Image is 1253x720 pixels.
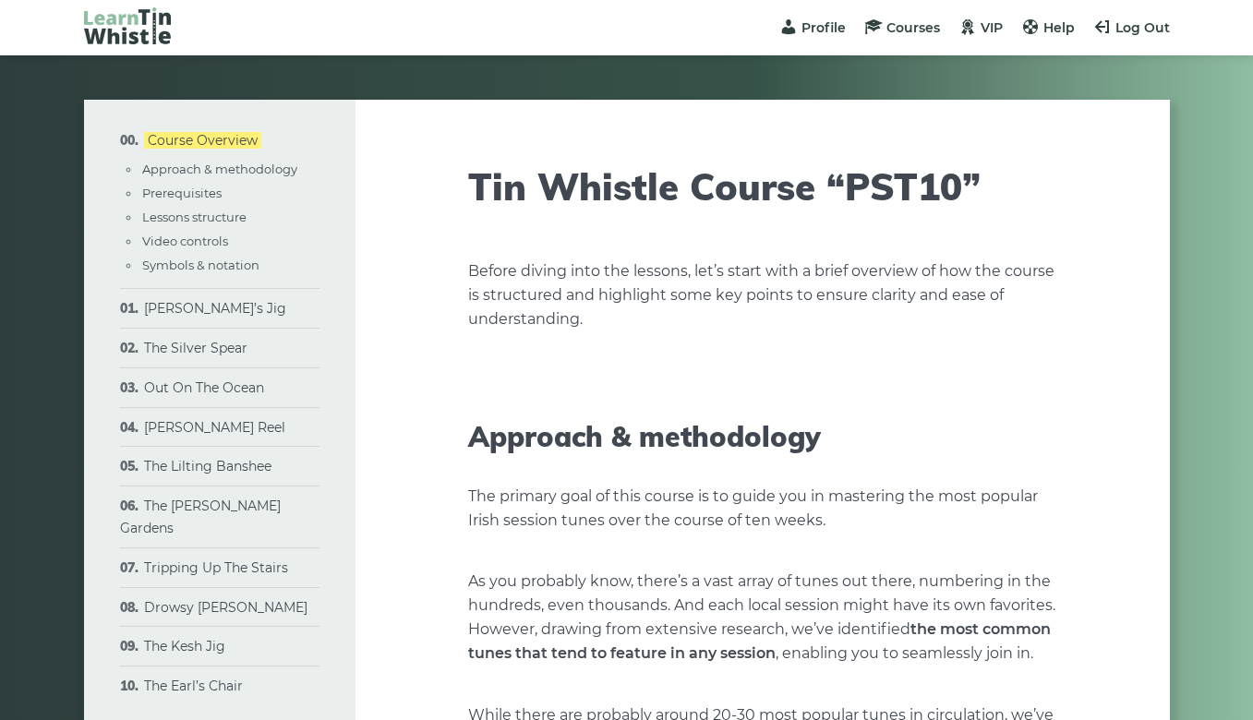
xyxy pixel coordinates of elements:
a: The Earl’s Chair [144,678,243,694]
a: Video controls [142,234,228,248]
a: Log Out [1093,19,1170,36]
a: The Lilting Banshee [144,458,271,474]
a: Prerequisites [142,186,222,200]
h1: Tin Whistle Course “PST10” [468,164,1057,209]
a: The [PERSON_NAME] Gardens [120,498,281,536]
p: The primary goal of this course is to guide you in mastering the most popular Irish session tunes... [468,485,1057,533]
a: Lessons structure [142,210,247,224]
h2: Approach & methodology [468,420,1057,453]
a: [PERSON_NAME]’s Jig [144,300,286,317]
span: Courses [886,19,940,36]
a: Courses [864,19,940,36]
a: Symbols & notation [142,258,259,272]
a: Tripping Up The Stairs [144,559,288,576]
a: Help [1021,19,1075,36]
a: The Kesh Jig [144,638,225,654]
p: As you probably know, there’s a vast array of tunes out there, numbering in the hundreds, even th... [468,570,1057,666]
p: Before diving into the lessons, let’s start with a brief overview of how the course is structured... [468,259,1057,331]
a: Approach & methodology [142,162,297,176]
span: Profile [801,19,846,36]
img: LearnTinWhistle.com [84,7,171,44]
a: Profile [779,19,846,36]
span: Log Out [1115,19,1170,36]
a: [PERSON_NAME] Reel [144,419,285,436]
a: VIP [958,19,1003,36]
span: Help [1043,19,1075,36]
a: Course Overview [144,132,261,149]
a: The Silver Spear [144,340,247,356]
a: Out On The Ocean [144,379,264,396]
a: Drowsy [PERSON_NAME] [144,599,307,616]
span: VIP [981,19,1003,36]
